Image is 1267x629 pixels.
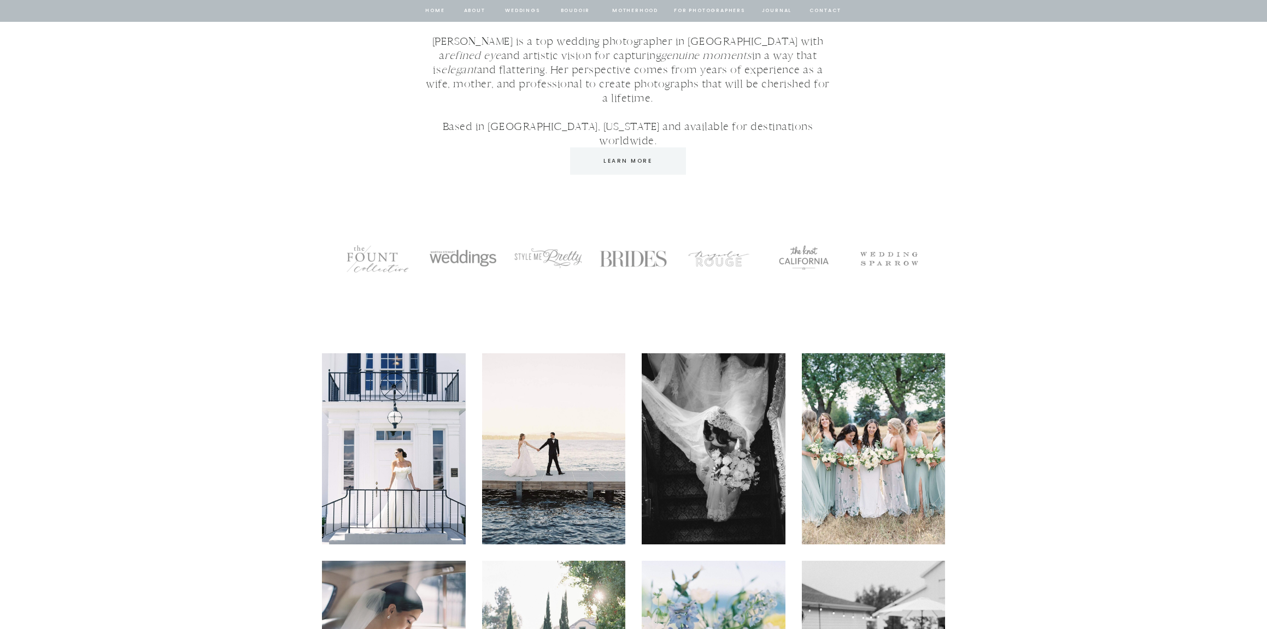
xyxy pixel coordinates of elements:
[444,49,501,62] i: refined eye
[425,6,445,16] a: home
[674,6,745,16] a: for photographers
[441,63,477,76] i: elegant
[808,6,843,16] a: contact
[504,6,541,16] a: Weddings
[612,6,658,16] a: Motherhood
[578,156,678,166] a: Learn More
[760,6,794,16] a: journal
[463,6,486,16] a: about
[423,34,832,124] p: [PERSON_NAME] is a top wedding photographer in [GEOGRAPHIC_DATA] with a and artistic vision for c...
[560,6,591,16] a: BOUDOIR
[661,49,752,62] i: genuine moments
